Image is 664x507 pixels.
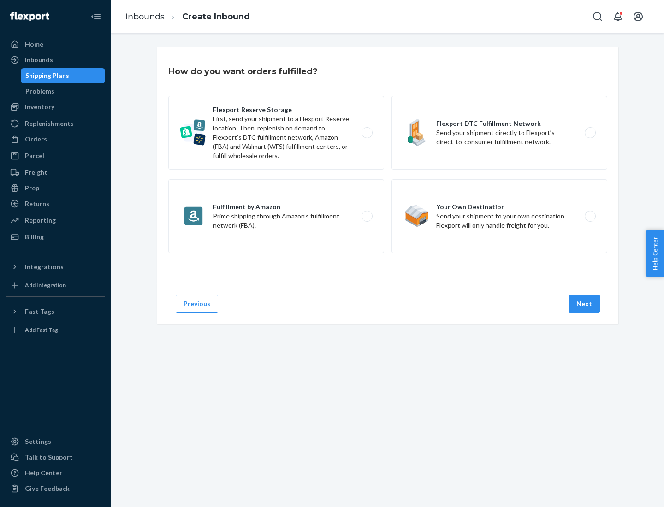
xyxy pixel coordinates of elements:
div: Prep [25,183,39,193]
button: Fast Tags [6,304,105,319]
h3: How do you want orders fulfilled? [168,65,318,77]
div: Integrations [25,262,64,271]
a: Inbounds [125,12,165,22]
button: Close Navigation [87,7,105,26]
a: Freight [6,165,105,180]
div: Parcel [25,151,44,160]
img: Flexport logo [10,12,49,21]
div: Add Fast Tag [25,326,58,334]
a: Returns [6,196,105,211]
a: Parcel [6,148,105,163]
div: Replenishments [25,119,74,128]
a: Shipping Plans [21,68,106,83]
a: Help Center [6,466,105,480]
a: Replenishments [6,116,105,131]
div: Freight [25,168,47,177]
a: Inventory [6,100,105,114]
ol: breadcrumbs [118,3,257,30]
button: Integrations [6,259,105,274]
div: Inventory [25,102,54,112]
button: Previous [176,295,218,313]
a: Orders [6,132,105,147]
div: Reporting [25,216,56,225]
button: Open notifications [609,7,627,26]
button: Next [569,295,600,313]
div: Orders [25,135,47,144]
div: Settings [25,437,51,446]
a: Problems [21,84,106,99]
a: Prep [6,181,105,195]
div: Home [25,40,43,49]
a: Reporting [6,213,105,228]
div: Add Integration [25,281,66,289]
div: Shipping Plans [25,71,69,80]
div: Fast Tags [25,307,54,316]
a: Add Fast Tag [6,323,105,337]
button: Help Center [646,230,664,277]
a: Billing [6,230,105,244]
a: Home [6,37,105,52]
div: Billing [25,232,44,242]
div: Inbounds [25,55,53,65]
button: Open Search Box [588,7,607,26]
a: Settings [6,434,105,449]
a: Talk to Support [6,450,105,465]
div: Give Feedback [25,484,70,493]
a: Add Integration [6,278,105,293]
div: Help Center [25,468,62,478]
div: Talk to Support [25,453,73,462]
a: Inbounds [6,53,105,67]
div: Problems [25,87,54,96]
button: Open account menu [629,7,647,26]
button: Give Feedback [6,481,105,496]
div: Returns [25,199,49,208]
a: Create Inbound [182,12,250,22]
